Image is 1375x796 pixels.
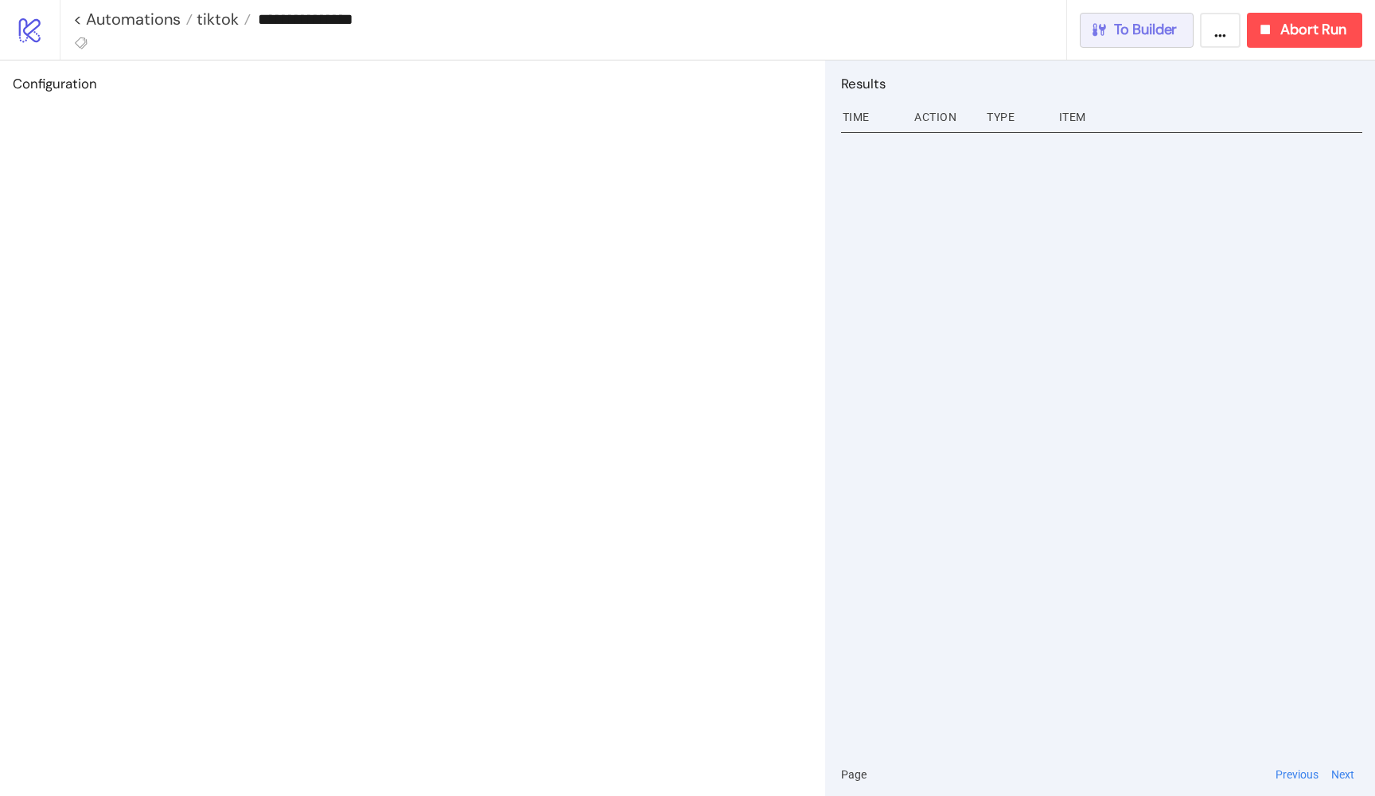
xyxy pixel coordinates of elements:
span: Abort Run [1280,21,1346,39]
button: Abort Run [1247,13,1362,48]
div: Type [985,102,1046,132]
h2: Results [841,73,1362,94]
div: Item [1058,102,1362,132]
span: To Builder [1114,21,1178,39]
button: To Builder [1080,13,1194,48]
span: tiktok [193,9,239,29]
button: ... [1200,13,1241,48]
span: Page [841,766,867,783]
button: Previous [1271,766,1323,783]
div: Time [841,102,902,132]
a: < Automations [73,11,193,27]
div: Action [913,102,974,132]
h2: Configuration [13,73,812,94]
a: tiktok [193,11,251,27]
button: Next [1326,766,1359,783]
